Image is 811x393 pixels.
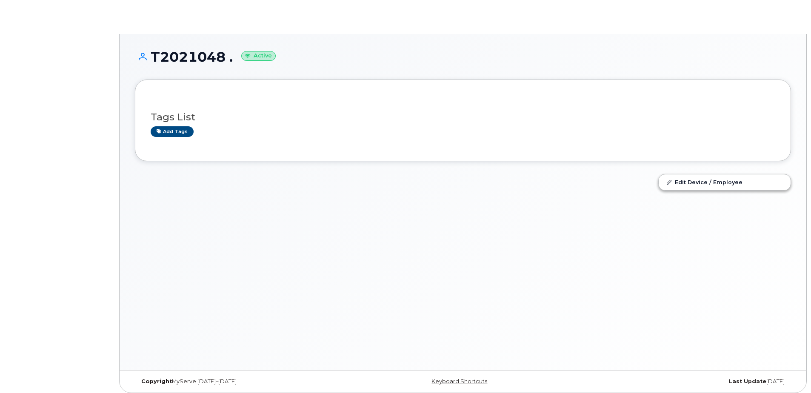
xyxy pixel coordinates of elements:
[659,174,791,190] a: Edit Device / Employee
[151,126,194,137] a: Add tags
[151,112,775,122] h3: Tags List
[241,51,276,61] small: Active
[572,378,791,385] div: [DATE]
[141,378,172,384] strong: Copyright
[729,378,766,384] strong: Last Update
[135,49,791,64] h1: T2021048 .
[431,378,487,384] a: Keyboard Shortcuts
[135,378,354,385] div: MyServe [DATE]–[DATE]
